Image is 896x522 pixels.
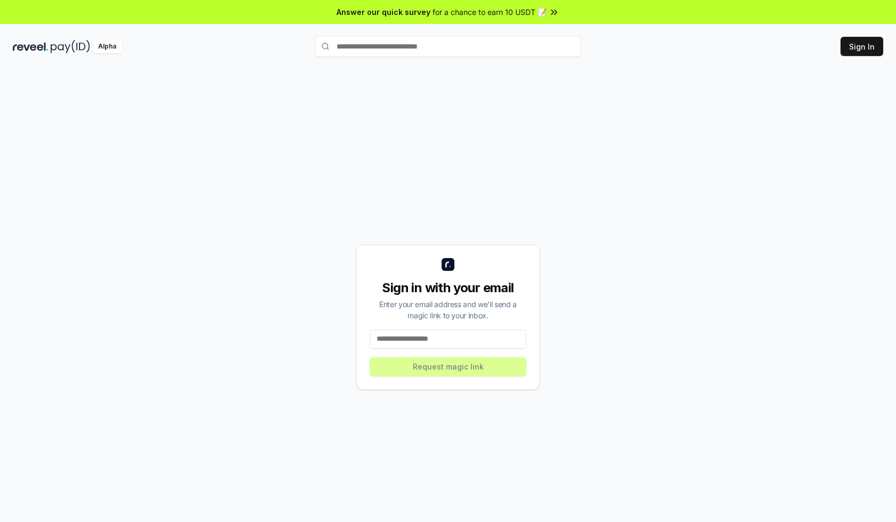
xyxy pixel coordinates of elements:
[51,40,90,53] img: pay_id
[433,6,547,18] span: for a chance to earn 10 USDT 📝
[13,40,49,53] img: reveel_dark
[370,279,526,296] div: Sign in with your email
[841,37,883,56] button: Sign In
[337,6,430,18] span: Answer our quick survey
[92,40,122,53] div: Alpha
[442,258,454,271] img: logo_small
[370,299,526,321] div: Enter your email address and we’ll send a magic link to your inbox.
